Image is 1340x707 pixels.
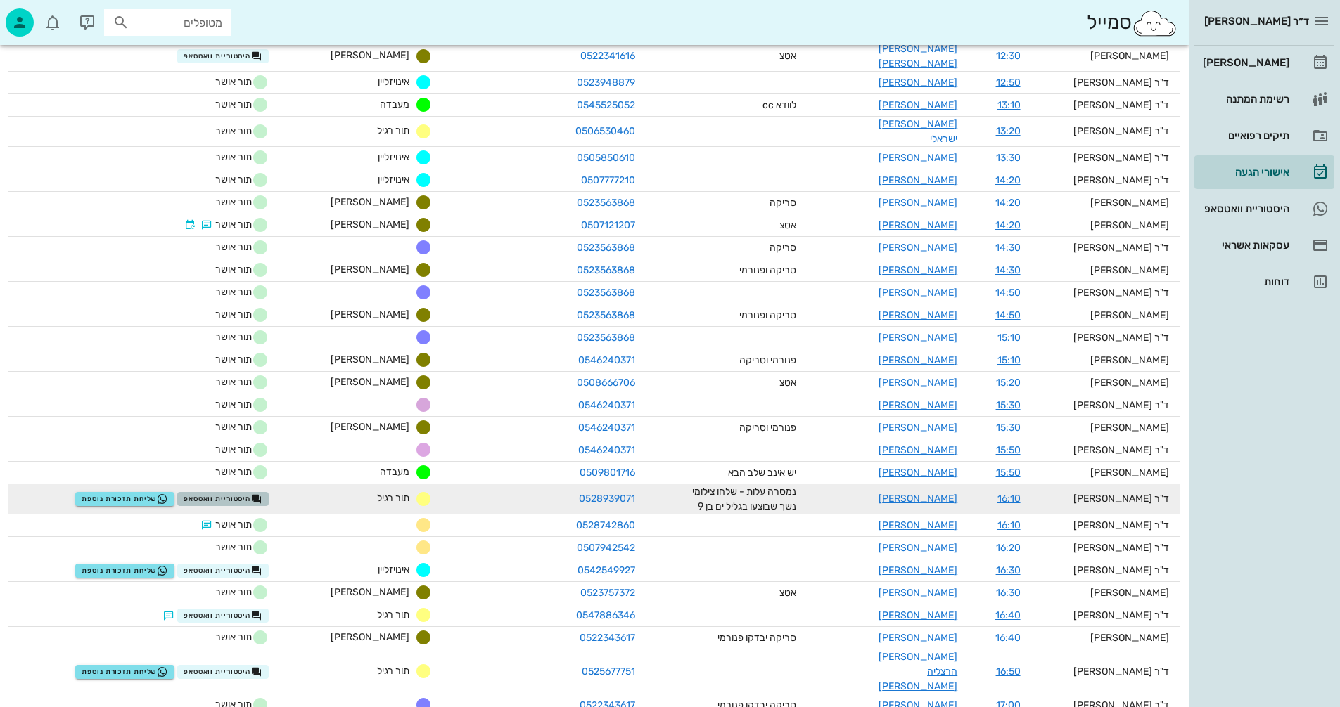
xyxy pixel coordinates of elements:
[1043,240,1169,255] div: ד"ר [PERSON_NAME]
[577,377,635,389] a: 0508666706
[691,420,796,435] div: פנורמי וסריקה
[1200,93,1289,105] div: רשימת המתנה
[1043,664,1169,679] div: ד"ר [PERSON_NAME]
[577,332,635,344] a: 0523563868
[215,584,269,601] span: תור אושר
[691,263,796,278] div: סריקה ופנורמי
[215,284,269,301] span: תור אושר
[879,242,957,254] a: [PERSON_NAME]
[1194,192,1334,226] a: היסטוריית וואטסאפ
[996,377,1021,389] a: 15:20
[879,609,957,621] a: [PERSON_NAME]
[691,630,796,645] div: סריקה יבדקו פנורמי
[215,74,269,91] span: תור אושר
[691,465,796,480] div: יש אינב שלב הבא
[691,218,796,233] div: אטצ
[331,376,409,388] span: [PERSON_NAME]
[996,564,1021,576] a: 16:30
[377,665,409,677] span: תור רגיל
[575,125,635,137] a: 0506530460
[75,492,174,506] button: שליחת תזכורת נוספת
[576,609,635,621] a: 0547886346
[1043,420,1169,435] div: [PERSON_NAME]
[177,665,269,679] button: היסטוריית וואטסאפ
[1043,308,1169,323] div: [PERSON_NAME]
[577,77,635,89] a: 0523948879
[577,287,635,299] a: 0523563868
[996,125,1021,137] a: 13:20
[879,118,957,145] a: [PERSON_NAME] ישראלי
[177,492,269,506] button: היסטוריית וואטסאפ
[1043,540,1169,555] div: ד"ר [PERSON_NAME]
[1043,353,1169,368] div: [PERSON_NAME]
[582,666,635,677] a: 0525677751
[1200,203,1289,214] div: היסטוריית וואטסאפ
[879,354,957,366] a: [PERSON_NAME]
[576,519,635,531] a: 0528742860
[184,610,262,621] span: היסטוריית וואטסאפ
[215,374,269,391] span: תור אושר
[215,194,269,211] span: תור אושר
[331,631,409,643] span: [PERSON_NAME]
[995,197,1021,209] a: 14:20
[1194,46,1334,79] a: [PERSON_NAME]
[1194,228,1334,262] a: עסקאות אשראי
[1043,124,1169,138] div: ד"ר [PERSON_NAME]
[879,152,957,164] a: [PERSON_NAME]
[580,50,635,62] a: 0522341616
[1204,15,1309,27] span: ד״ר [PERSON_NAME]
[996,467,1021,479] a: 15:50
[996,399,1021,411] a: 15:30
[215,306,269,323] span: תור אושר
[1043,150,1169,165] div: ד"ר [PERSON_NAME]
[691,585,796,600] div: אטצ
[1043,173,1169,188] div: ד"ר [PERSON_NAME]
[1043,585,1169,600] div: [PERSON_NAME]
[997,99,1021,111] a: 13:10
[177,609,269,623] button: היסטוריית וואטסאפ
[1043,75,1169,90] div: ד"ר [PERSON_NAME]
[578,354,635,366] a: 0546240371
[215,464,269,481] span: תור אושר
[1194,265,1334,299] a: דוחות
[879,43,957,70] a: [PERSON_NAME] [PERSON_NAME]
[578,444,635,456] a: 0546240371
[215,329,269,346] span: תור אושר
[879,399,957,411] a: [PERSON_NAME]
[1043,285,1169,300] div: ד"ר [PERSON_NAME]
[215,239,269,256] span: תור אושר
[377,124,409,136] span: תור רגיל
[997,354,1021,366] a: 15:10
[879,519,957,531] a: [PERSON_NAME]
[215,96,269,113] span: תור אושר
[184,493,262,505] span: היסטוריית וואטסאפ
[879,77,957,89] a: [PERSON_NAME]
[75,564,174,578] button: שליחת תזכורת נוספת
[577,197,635,209] a: 0523563868
[879,542,957,554] a: [PERSON_NAME]
[1194,155,1334,189] a: אישורי הגעה
[581,219,635,231] a: 0507121207
[215,123,269,140] span: תור אושר
[215,261,269,278] span: תור אושר
[580,467,635,479] a: 0509801716
[691,484,796,514] div: נמסרה עלות - שלחו צילומי נשך שבוצעו בגליל ים בן 9
[1194,119,1334,153] a: תיקים רפואיים
[380,98,409,110] span: מעבדה
[579,493,635,505] a: 0528939071
[177,49,269,63] button: היסטוריית וואטסאפ
[1043,195,1169,210] div: [PERSON_NAME]
[215,149,269,166] span: תור אושר
[996,50,1021,62] a: 12:30
[996,666,1021,677] a: 16:50
[691,375,796,390] div: אטצ
[331,421,409,433] span: [PERSON_NAME]
[691,48,796,63] div: אטצ
[995,287,1021,299] a: 14:50
[1043,465,1169,480] div: [PERSON_NAME]
[995,632,1021,644] a: 16:40
[691,98,796,112] div: לוודא cc
[879,587,957,599] a: [PERSON_NAME]
[331,196,409,208] span: [PERSON_NAME]
[577,99,635,111] a: 0545525052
